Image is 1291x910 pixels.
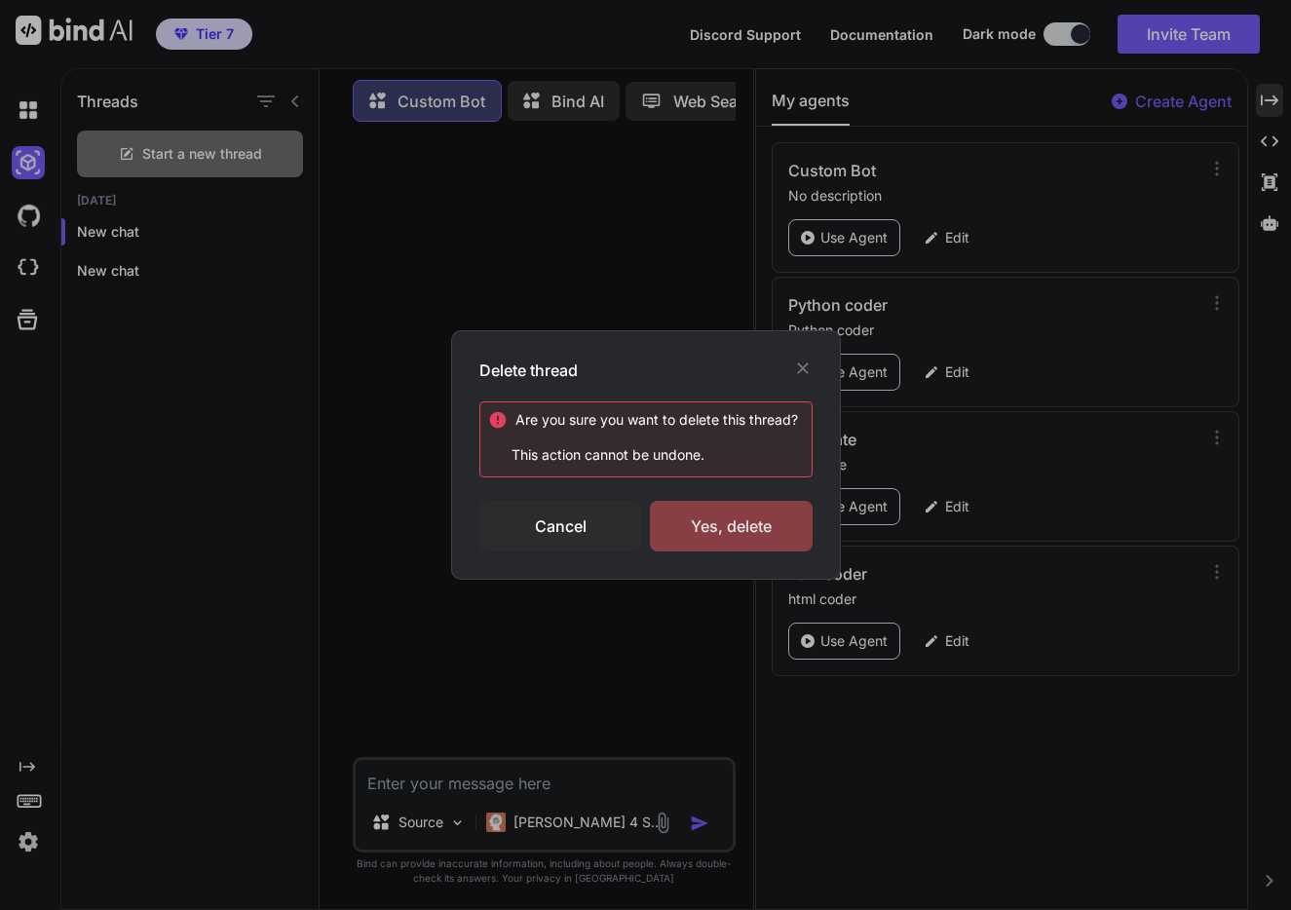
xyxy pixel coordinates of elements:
div: Are you sure you want to delete this ? [515,410,798,430]
h3: Delete thread [479,359,578,382]
p: This action cannot be undone. [488,445,812,465]
span: thread [745,411,791,428]
div: Yes, delete [650,501,813,551]
div: Cancel [479,501,642,551]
